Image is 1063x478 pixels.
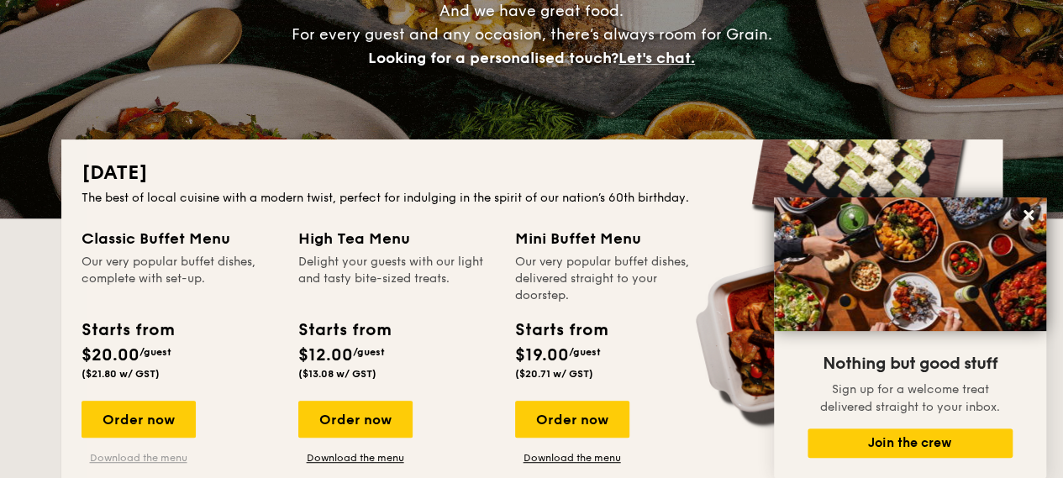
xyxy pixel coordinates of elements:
div: Starts from [82,318,173,343]
span: Let's chat. [618,49,695,67]
div: High Tea Menu [298,227,495,250]
span: $20.00 [82,345,139,365]
img: DSC07876-Edit02-Large.jpeg [774,197,1046,331]
button: Join the crew [808,428,1013,458]
span: Nothing but good stuff [823,354,997,374]
div: Our very popular buffet dishes, delivered straight to your doorstep. [515,254,712,304]
div: Order now [82,401,196,438]
div: Order now [515,401,629,438]
div: Starts from [515,318,607,343]
span: ($13.08 w/ GST) [298,368,376,380]
span: Looking for a personalised touch? [368,49,618,67]
div: Our very popular buffet dishes, complete with set-up. [82,254,278,304]
span: And we have great food. For every guest and any occasion, there’s always room for Grain. [292,2,772,67]
span: /guest [353,346,385,358]
span: $19.00 [515,345,569,365]
a: Download the menu [515,451,629,465]
span: /guest [139,346,171,358]
a: Download the menu [298,451,413,465]
div: Mini Buffet Menu [515,227,712,250]
div: Starts from [298,318,390,343]
span: ($20.71 w/ GST) [515,368,593,380]
span: Sign up for a welcome treat delivered straight to your inbox. [820,382,1000,414]
span: $12.00 [298,345,353,365]
div: Delight your guests with our light and tasty bite-sized treats. [298,254,495,304]
button: Close [1015,202,1042,228]
div: The best of local cuisine with a modern twist, perfect for indulging in the spirit of our nation’... [82,190,982,207]
h2: [DATE] [82,160,982,186]
span: ($21.80 w/ GST) [82,368,160,380]
div: Classic Buffet Menu [82,227,278,250]
span: /guest [569,346,601,358]
a: Download the menu [82,451,196,465]
div: Order now [298,401,413,438]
